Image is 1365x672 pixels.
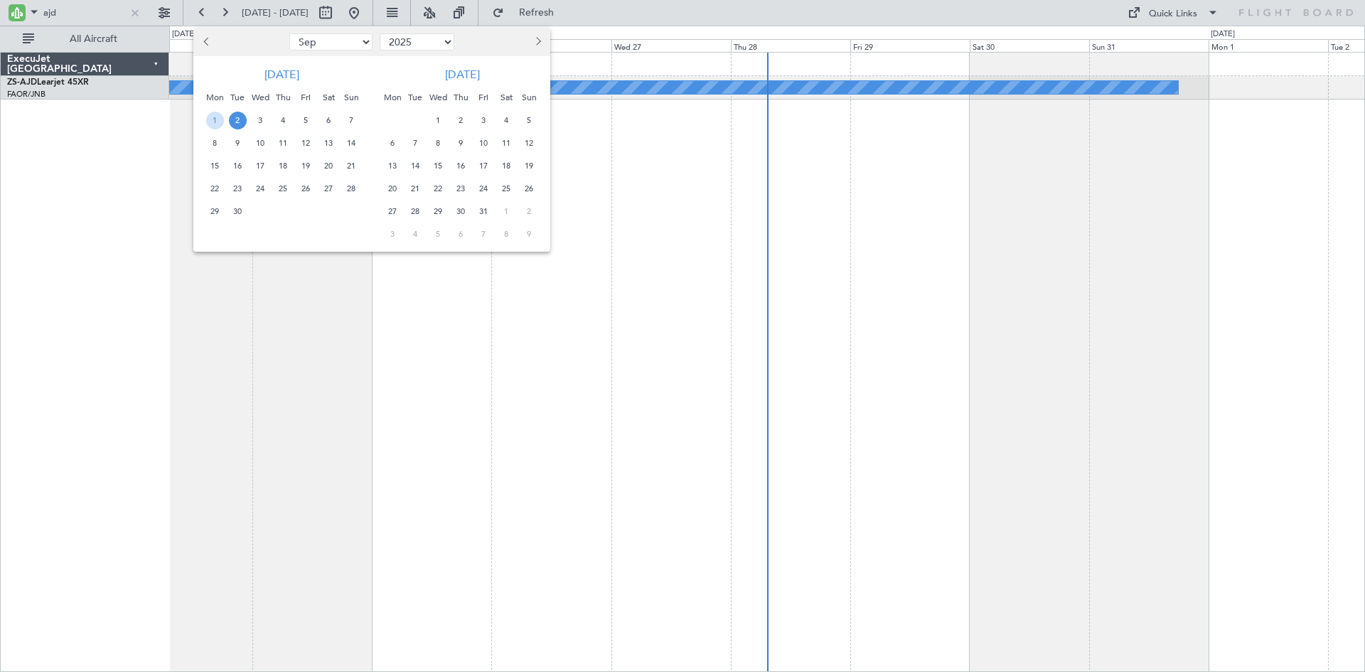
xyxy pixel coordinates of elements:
[380,33,454,50] select: Select year
[407,180,424,198] span: 21
[297,157,315,175] span: 19
[249,177,272,200] div: 24-9-2025
[343,180,360,198] span: 28
[381,223,404,245] div: 3-11-2025
[452,225,470,243] span: 6
[294,109,317,132] div: 5-9-2025
[429,225,447,243] span: 5
[449,109,472,132] div: 2-10-2025
[449,86,472,109] div: Thu
[384,180,402,198] span: 20
[495,154,518,177] div: 18-10-2025
[384,203,402,220] span: 27
[495,109,518,132] div: 4-10-2025
[297,180,315,198] span: 26
[429,157,447,175] span: 15
[452,180,470,198] span: 23
[252,134,269,152] span: 10
[381,177,404,200] div: 20-10-2025
[498,203,515,220] span: 1
[297,112,315,129] span: 5
[229,157,247,175] span: 16
[520,157,538,175] span: 19
[449,200,472,223] div: 30-10-2025
[472,200,495,223] div: 31-10-2025
[427,109,449,132] div: 1-10-2025
[449,154,472,177] div: 16-10-2025
[317,154,340,177] div: 20-9-2025
[252,112,269,129] span: 3
[475,180,493,198] span: 24
[249,109,272,132] div: 3-9-2025
[429,112,447,129] span: 1
[452,134,470,152] span: 9
[475,157,493,175] span: 17
[226,109,249,132] div: 2-9-2025
[340,132,363,154] div: 14-9-2025
[518,154,540,177] div: 19-10-2025
[498,225,515,243] span: 8
[203,86,226,109] div: Mon
[199,31,215,53] button: Previous month
[495,86,518,109] div: Sat
[384,225,402,243] span: 3
[518,223,540,245] div: 9-11-2025
[226,154,249,177] div: 16-9-2025
[320,180,338,198] span: 27
[340,177,363,200] div: 28-9-2025
[518,109,540,132] div: 5-10-2025
[206,180,224,198] span: 22
[274,134,292,152] span: 11
[272,132,294,154] div: 11-9-2025
[404,154,427,177] div: 14-10-2025
[498,157,515,175] span: 18
[407,157,424,175] span: 14
[229,180,247,198] span: 23
[289,33,373,50] select: Select month
[274,180,292,198] span: 25
[317,132,340,154] div: 13-9-2025
[203,109,226,132] div: 1-9-2025
[381,154,404,177] div: 13-10-2025
[427,132,449,154] div: 8-10-2025
[272,154,294,177] div: 18-9-2025
[294,132,317,154] div: 12-9-2025
[407,225,424,243] span: 4
[340,154,363,177] div: 21-9-2025
[252,180,269,198] span: 24
[475,203,493,220] span: 31
[384,157,402,175] span: 13
[449,223,472,245] div: 6-11-2025
[472,109,495,132] div: 3-10-2025
[381,132,404,154] div: 6-10-2025
[340,109,363,132] div: 7-9-2025
[226,132,249,154] div: 9-9-2025
[317,177,340,200] div: 27-9-2025
[475,225,493,243] span: 7
[226,177,249,200] div: 23-9-2025
[429,134,447,152] span: 8
[317,109,340,132] div: 6-9-2025
[272,86,294,109] div: Thu
[203,132,226,154] div: 8-9-2025
[407,134,424,152] span: 7
[206,157,224,175] span: 15
[343,112,360,129] span: 7
[427,177,449,200] div: 22-10-2025
[518,86,540,109] div: Sun
[498,180,515,198] span: 25
[226,86,249,109] div: Tue
[520,225,538,243] span: 9
[294,177,317,200] div: 26-9-2025
[427,200,449,223] div: 29-10-2025
[475,134,493,152] span: 10
[297,134,315,152] span: 12
[229,134,247,152] span: 9
[404,223,427,245] div: 4-11-2025
[320,134,338,152] span: 13
[518,200,540,223] div: 2-11-2025
[249,86,272,109] div: Wed
[452,203,470,220] span: 30
[427,223,449,245] div: 5-11-2025
[317,86,340,109] div: Sat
